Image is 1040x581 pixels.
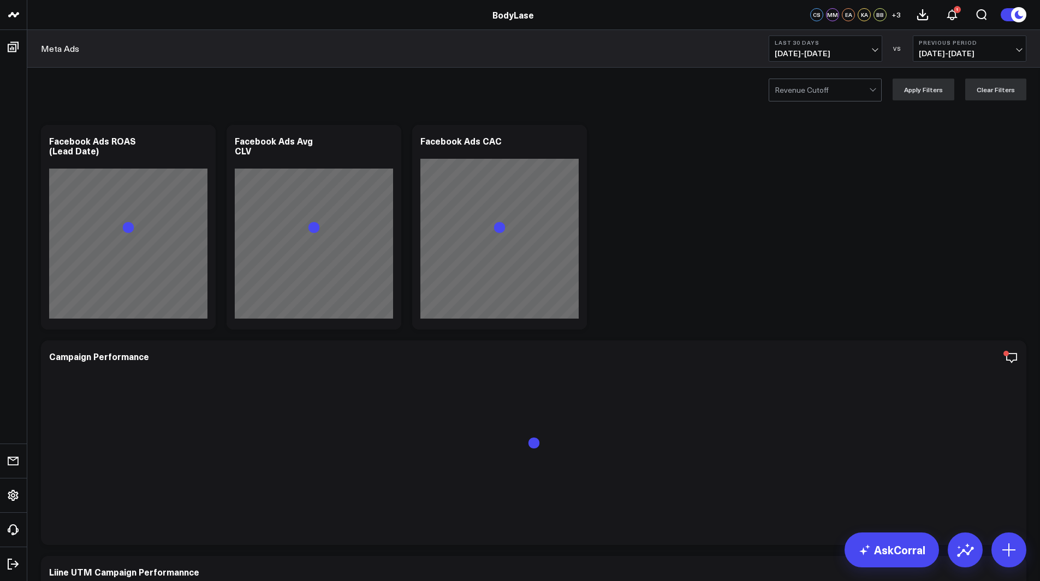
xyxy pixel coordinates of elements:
a: BodyLase [492,9,534,21]
span: + 3 [892,11,901,19]
div: EA [842,8,855,21]
div: 1 [954,6,961,13]
b: Last 30 Days [775,39,876,46]
a: Meta Ads [41,43,79,55]
b: Previous Period [919,39,1020,46]
div: Facebook Ads CAC [420,135,502,147]
div: BB [873,8,887,21]
button: Apply Filters [893,79,954,100]
div: CS [810,8,823,21]
div: Campaign Performance [49,350,149,362]
button: Previous Period[DATE]-[DATE] [913,35,1026,62]
div: MM [826,8,839,21]
a: AskCorral [845,532,939,567]
div: KA [858,8,871,21]
div: VS [888,45,907,52]
button: +3 [889,8,902,21]
div: Liine UTM Campaign Performannce [49,566,199,578]
button: Last 30 Days[DATE]-[DATE] [769,35,882,62]
div: Facebook Ads Avg CLV [235,135,313,157]
span: [DATE] - [DATE] [775,49,876,58]
div: Facebook Ads ROAS (Lead Date) [49,135,136,157]
span: [DATE] - [DATE] [919,49,1020,58]
button: Clear Filters [965,79,1026,100]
